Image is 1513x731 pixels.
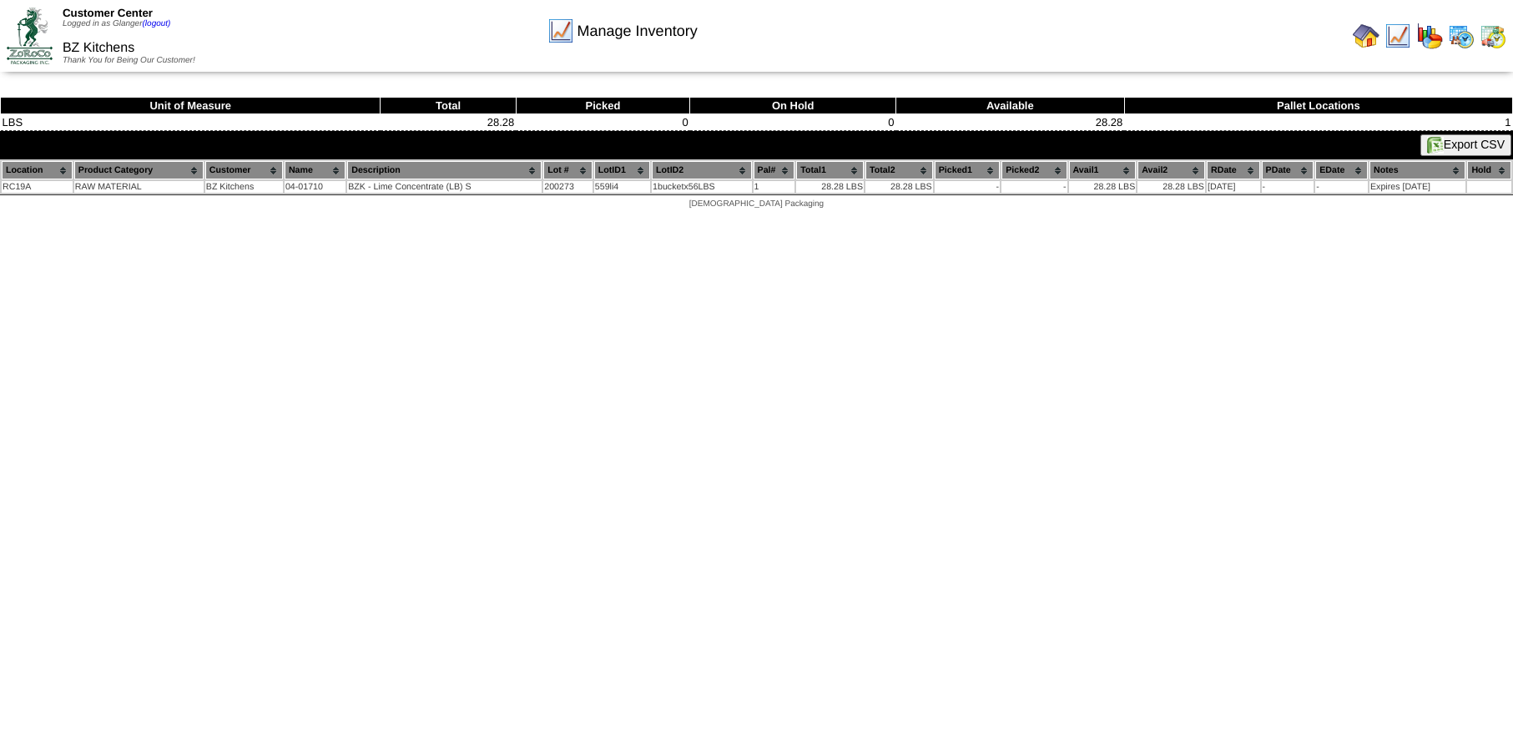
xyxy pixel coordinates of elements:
th: On Hold [690,98,896,114]
span: Thank You for Being Our Customer! [63,56,195,65]
th: Total [381,98,516,114]
th: Description [347,161,542,179]
button: Export CSV [1420,134,1511,156]
th: Avail2 [1137,161,1205,179]
th: Picked2 [1001,161,1067,179]
th: Hold [1467,161,1511,179]
td: 28.28 LBS [1069,181,1137,193]
img: calendarinout.gif [1480,23,1506,49]
th: Total2 [865,161,933,179]
span: BZ Kitchens [63,41,134,55]
th: Avail1 [1069,161,1137,179]
td: 1 [1124,114,1512,131]
th: PDate [1262,161,1314,179]
td: BZ Kitchens [205,181,283,193]
th: Total1 [796,161,864,179]
th: LotID2 [652,161,751,179]
span: [DEMOGRAPHIC_DATA] Packaging [689,199,824,209]
th: Notes [1369,161,1465,179]
img: home.gif [1353,23,1379,49]
td: - [1001,181,1067,193]
th: RDate [1207,161,1260,179]
td: BZK - Lime Concentrate (LB) S [347,181,542,193]
th: LotID1 [594,161,650,179]
td: 28.28 LBS [865,181,933,193]
td: 28.28 [381,114,516,131]
img: line_graph.gif [1384,23,1411,49]
a: (logout) [143,19,171,28]
td: - [935,181,1000,193]
img: calendarprod.gif [1448,23,1475,49]
td: - [1262,181,1314,193]
img: ZoRoCo_Logo(Green%26Foil)%20jpg.webp [7,8,53,63]
img: line_graph.gif [547,18,574,44]
td: 559li4 [594,181,650,193]
th: Available [896,98,1125,114]
th: Customer [205,161,283,179]
td: 04-01710 [285,181,345,193]
img: graph.gif [1416,23,1443,49]
th: Name [285,161,345,179]
th: Location [2,161,73,179]
th: Pal# [754,161,795,179]
td: 1bucketx56LBS [652,181,751,193]
td: RC19A [2,181,73,193]
th: Unit of Measure [1,98,381,114]
td: 28.28 [896,114,1125,131]
td: 0 [516,114,689,131]
td: [DATE] [1207,181,1260,193]
th: Picked [516,98,689,114]
td: 28.28 LBS [796,181,864,193]
td: 28.28 LBS [1137,181,1205,193]
span: Customer Center [63,7,153,19]
th: Picked1 [935,161,1000,179]
img: excel.gif [1427,137,1444,154]
th: Lot # [543,161,593,179]
span: Manage Inventory [577,23,698,40]
td: 1 [754,181,795,193]
th: Pallet Locations [1124,98,1512,114]
td: Expires [DATE] [1369,181,1465,193]
th: Product Category [74,161,204,179]
td: - [1315,181,1368,193]
th: EDate [1315,161,1368,179]
td: 200273 [543,181,593,193]
span: Logged in as Glanger [63,19,171,28]
td: LBS [1,114,381,131]
td: RAW MATERIAL [74,181,204,193]
td: 0 [690,114,896,131]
